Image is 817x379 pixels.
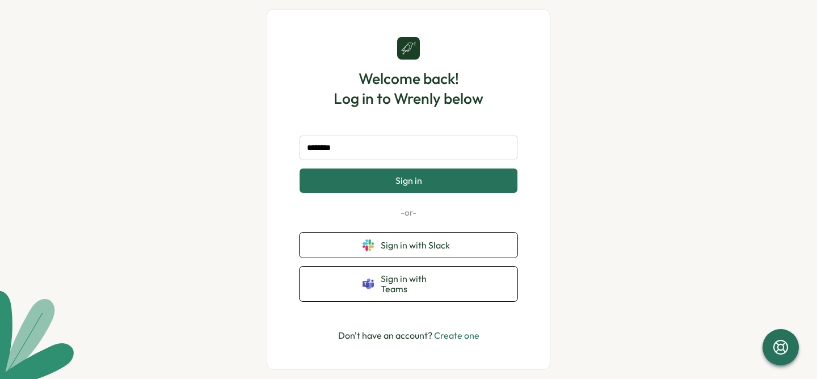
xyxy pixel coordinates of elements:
span: Sign in with Slack [381,240,454,250]
button: Sign in with Slack [300,233,517,258]
button: Sign in with Teams [300,267,517,301]
a: Create one [434,330,479,341]
h1: Welcome back! Log in to Wrenly below [334,69,483,108]
p: -or- [300,207,517,219]
button: Sign in [300,169,517,192]
p: Don't have an account? [338,329,479,343]
span: Sign in [395,175,422,186]
span: Sign in with Teams [381,273,454,294]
